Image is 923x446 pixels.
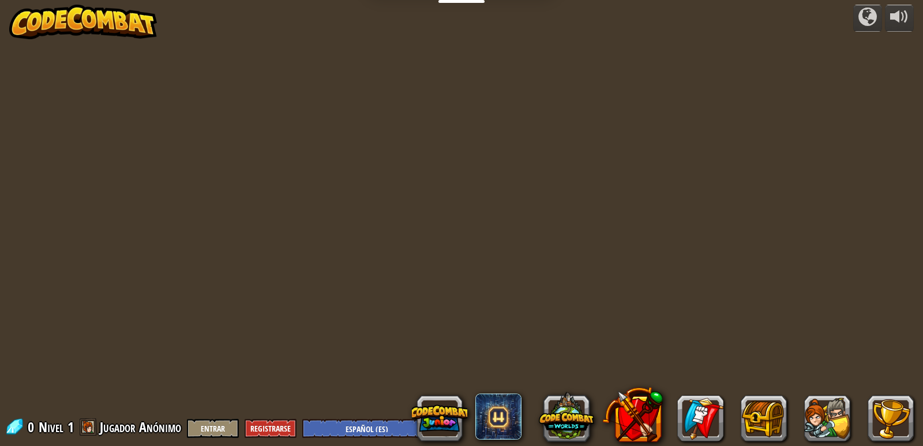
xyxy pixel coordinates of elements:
span: 0 [28,418,37,436]
button: Registrarse [245,419,297,438]
button: Ajustar volúmen [885,5,914,32]
button: Campañas [853,5,882,32]
img: CodeCombat - Learn how to code by playing a game [9,5,157,39]
span: Jugador Anónimo [100,418,181,436]
span: Nivel [39,418,63,437]
button: Entrar [187,419,239,438]
span: 1 [67,418,74,436]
